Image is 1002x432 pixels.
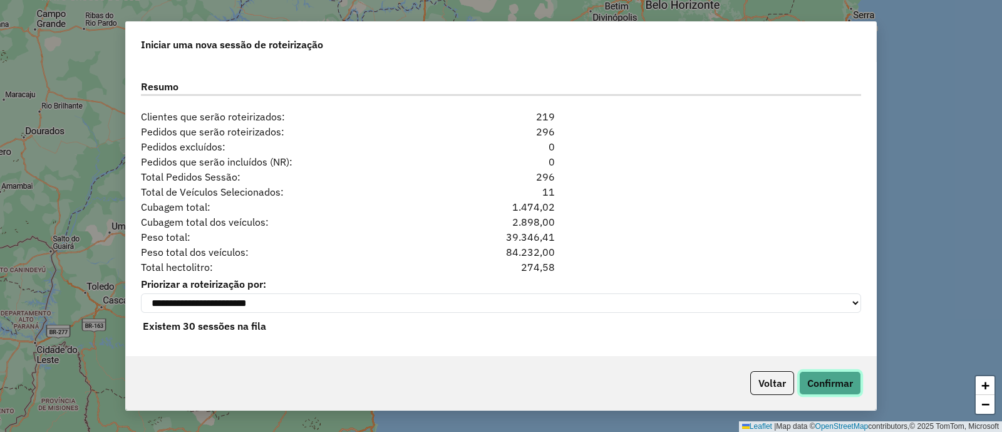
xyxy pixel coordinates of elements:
label: Resumo [141,79,861,96]
span: Peso total: [133,229,440,245]
div: 84.232,00 [440,245,562,260]
span: − [981,396,989,412]
div: 296 [440,169,562,184]
a: Zoom out [976,395,994,414]
span: Pedidos que serão incluídos (NR): [133,154,440,169]
span: Clientes que serão roteirizados: [133,109,440,124]
div: 296 [440,124,562,139]
label: Priorizar a roteirização por: [141,277,861,292]
a: Leaflet [742,422,772,431]
span: Peso total dos veículos: [133,245,440,260]
span: Total hectolitro: [133,260,440,275]
a: Zoom in [976,376,994,395]
div: 1.474,02 [440,199,562,214]
span: Total de Veículos Selecionados: [133,184,440,199]
span: Pedidos que serão roteirizados: [133,124,440,139]
div: 0 [440,154,562,169]
a: OpenStreetMap [815,422,869,431]
span: Cubagem total dos veículos: [133,214,440,229]
div: 2.898,00 [440,214,562,229]
span: Iniciar uma nova sessão de roteirização [141,37,323,52]
div: 11 [440,184,562,199]
div: 274,58 [440,260,562,275]
span: Total Pedidos Sessão: [133,169,440,184]
div: Map data © contributors,© 2025 TomTom, Microsoft [739,421,1002,432]
div: 39.346,41 [440,229,562,245]
span: Pedidos excluídos: [133,139,440,154]
span: | [774,422,776,431]
div: 219 [440,109,562,124]
span: + [981,377,989,393]
strong: Existem 30 sessões na fila [143,320,266,332]
button: Confirmar [799,371,861,395]
span: Cubagem total: [133,199,440,214]
div: 0 [440,139,562,154]
button: Voltar [750,371,794,395]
